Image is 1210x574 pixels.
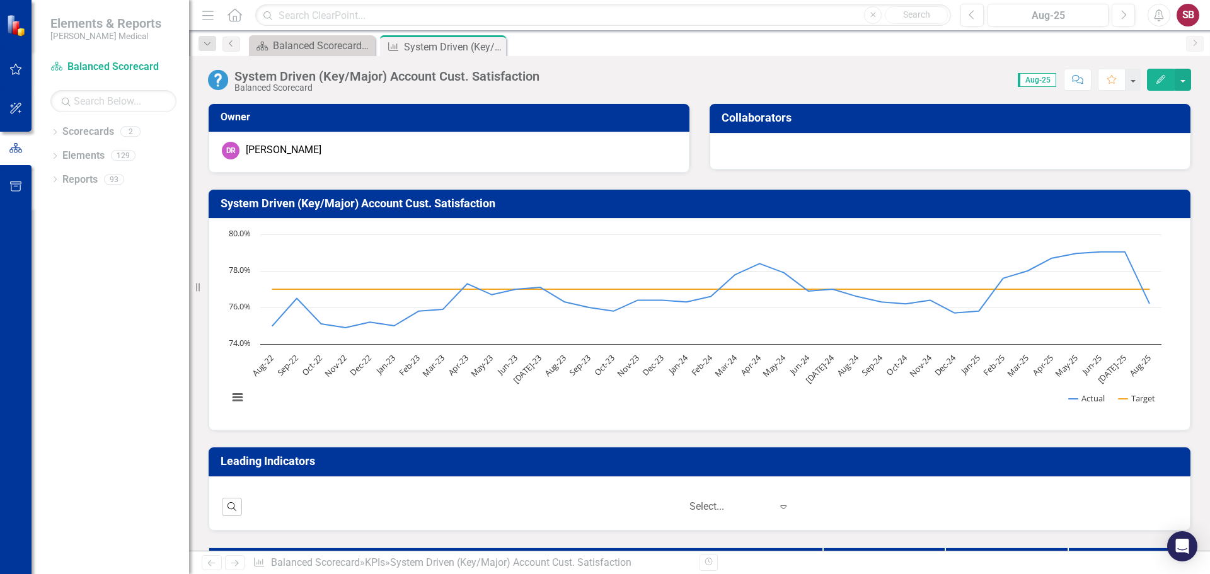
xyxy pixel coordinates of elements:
text: Sep-23 [567,352,592,378]
text: Jan-24 [665,352,690,377]
text: Apr-23 [446,352,471,377]
text: May-24 [760,352,788,380]
text: [DATE]-24 [803,352,837,386]
button: Search [885,6,948,24]
svg: Interactive chart [222,228,1168,417]
text: Jan-25 [957,352,982,377]
input: Search Below... [50,90,176,112]
text: Aug-25 [1127,352,1153,379]
text: Nov-24 [907,352,934,379]
h3: System Driven (Key/Major) Account Cust. Satisfaction [221,197,1183,210]
text: Jan-23 [373,352,398,377]
text: Nov-23 [614,352,641,379]
text: Dec-22 [348,352,374,378]
text: Mar-23 [420,352,446,379]
text: 76.0% [229,301,251,312]
text: Mar-24 [712,352,739,379]
div: 129 [111,151,135,161]
text: Nov-22 [323,352,349,379]
text: 74.0% [229,337,251,348]
div: System Driven (Key/Major) Account Cust. Satisfaction [404,39,503,55]
div: Chart. Highcharts interactive chart. [222,228,1177,417]
text: Feb-23 [396,352,422,378]
a: Balanced Scorecard Welcome Page [252,38,372,54]
text: Aug-23 [542,352,568,379]
span: Elements & Reports [50,16,161,31]
input: Search ClearPoint... [255,4,951,26]
a: Balanced Scorecard [50,60,176,74]
div: DR [222,142,239,159]
text: Jun-23 [494,352,519,377]
text: Apr-25 [1030,352,1055,377]
a: KPIs [365,556,385,568]
text: May-23 [468,352,495,379]
a: Reports [62,173,98,187]
a: Scorecards [62,125,114,139]
text: Aug-24 [834,352,861,379]
text: Oct-22 [299,352,325,377]
a: Balanced Scorecard [271,556,360,568]
div: Aug-25 [992,8,1104,23]
button: View chart menu, Chart [229,389,246,406]
button: SB [1177,4,1199,26]
div: [PERSON_NAME] [246,143,321,158]
text: Sep-24 [859,352,885,379]
g: Target, line 2 of 2 with 37 data points. [270,287,1152,292]
div: 93 [104,174,124,185]
h3: Collaborators [722,112,1183,124]
div: System Driven (Key/Major) Account Cust. Satisfaction [390,556,631,568]
text: Oct-23 [592,352,617,377]
button: Show Target [1119,393,1156,404]
div: 2 [120,127,141,137]
button: Aug-25 [988,4,1109,26]
text: 78.0% [229,264,251,275]
text: [DATE]-25 [1095,352,1129,386]
div: Balanced Scorecard [234,83,539,93]
div: Open Intercom Messenger [1167,531,1197,561]
img: ClearPoint Strategy [6,14,28,37]
text: Sep-22 [275,352,301,378]
button: Show Actual [1069,393,1105,404]
text: [DATE]-23 [510,352,544,386]
div: » » [253,556,690,570]
text: Feb-24 [689,352,715,379]
small: [PERSON_NAME] Medical [50,31,161,41]
span: Aug-25 [1018,73,1056,87]
a: Elements [62,149,105,163]
text: Apr-24 [738,352,764,378]
text: Dec-24 [932,352,959,379]
h3: Owner [221,112,682,123]
text: Mar-25 [1005,352,1031,379]
img: No Information [208,70,228,90]
text: Oct-24 [884,352,910,378]
span: Search [903,9,930,20]
text: Feb-25 [981,352,1006,378]
text: Jun-25 [1079,352,1104,377]
text: Jun-24 [786,352,812,378]
text: 80.0% [229,227,251,239]
div: Balanced Scorecard Welcome Page [273,38,372,54]
text: Dec-23 [640,352,665,378]
div: System Driven (Key/Major) Account Cust. Satisfaction [234,69,539,83]
text: May-25 [1052,352,1080,379]
text: Aug-22 [250,352,276,379]
h3: Leading Indicators [221,455,1183,468]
